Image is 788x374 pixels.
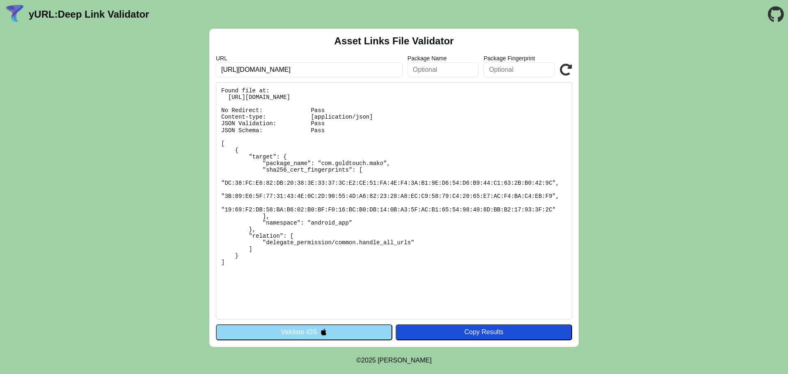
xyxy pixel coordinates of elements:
[29,9,149,20] a: yURL:Deep Link Validator
[408,62,479,77] input: Optional
[216,82,572,319] pre: Found file at: [URL][DOMAIN_NAME] No Redirect: Pass Content-type: [application/json] JSON Validat...
[408,55,479,62] label: Package Name
[400,328,568,336] div: Copy Results
[378,357,432,364] a: Michael Ibragimchayev's Personal Site
[4,4,25,25] img: yURL Logo
[216,62,403,77] input: Required
[356,347,431,374] footer: ©
[216,324,392,340] button: Validate iOS
[320,328,327,335] img: appleIcon.svg
[396,324,572,340] button: Copy Results
[216,55,403,62] label: URL
[483,55,555,62] label: Package Fingerprint
[483,62,555,77] input: Optional
[361,357,376,364] span: 2025
[334,35,454,47] h2: Asset Links File Validator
